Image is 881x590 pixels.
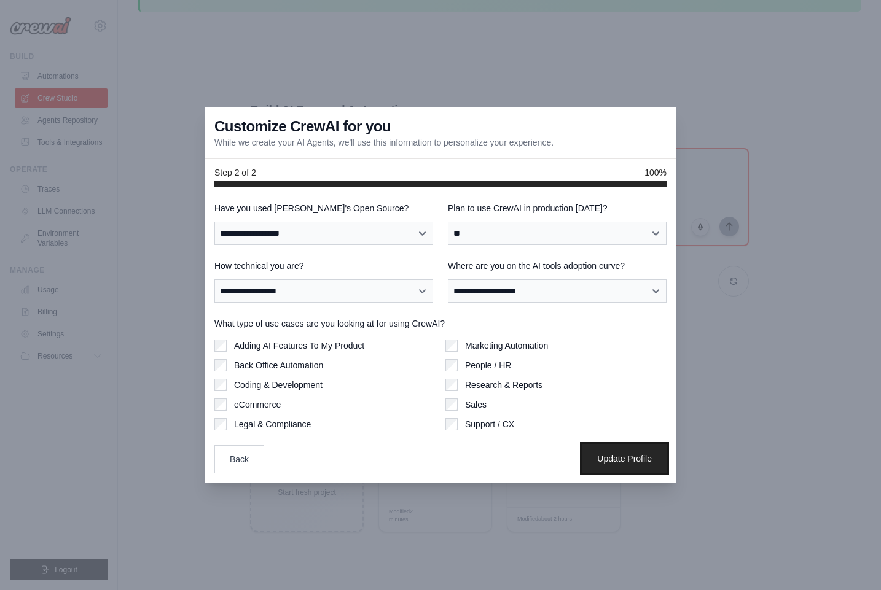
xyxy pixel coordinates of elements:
[214,260,433,272] label: How technical you are?
[465,340,548,352] label: Marketing Automation
[448,202,667,214] label: Plan to use CrewAI in production [DATE]?
[465,359,511,371] label: People / HR
[214,136,554,149] p: While we create your AI Agents, we'll use this information to personalize your experience.
[234,340,364,352] label: Adding AI Features To My Product
[582,444,667,473] button: Update Profile
[234,398,281,411] label: eCommerce
[644,166,667,179] span: 100%
[214,166,256,179] span: Step 2 of 2
[465,418,514,430] label: Support / CX
[234,359,323,371] label: Back Office Automation
[448,260,667,272] label: Where are you on the AI tools adoption curve?
[465,379,542,391] label: Research & Reports
[234,418,311,430] label: Legal & Compliance
[214,445,264,473] button: Back
[214,317,667,330] label: What type of use cases are you looking at for using CrewAI?
[214,117,391,136] h3: Customize CrewAI for you
[234,379,323,391] label: Coding & Development
[465,398,487,411] label: Sales
[214,202,433,214] label: Have you used [PERSON_NAME]'s Open Source?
